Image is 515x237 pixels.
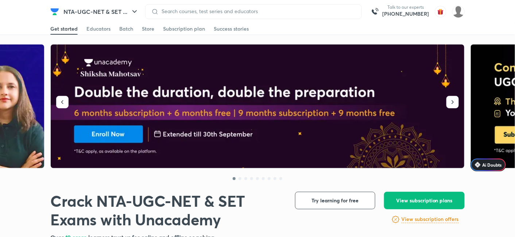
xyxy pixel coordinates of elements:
div: Subscription plan [163,25,205,32]
div: Store [142,25,154,32]
div: Educators [86,25,111,32]
div: Batch [119,25,133,32]
a: Get started [50,23,78,35]
button: NTA-UGC-NET & SET ... [59,4,143,19]
span: Try learning for free [312,197,359,204]
img: call-us [368,4,382,19]
span: View subscription plans [396,197,453,204]
h6: View subscription offers [402,215,459,223]
a: [PHONE_NUMBER] [382,10,429,18]
span: Ai Doubts [483,162,502,168]
img: Company Logo [50,7,59,16]
div: Success stories [214,25,249,32]
a: View subscription offers [402,215,459,224]
a: Ai Doubts [471,158,506,171]
div: Get started [50,25,78,32]
a: Store [142,23,154,35]
a: Batch [119,23,133,35]
button: Try learning for free [295,192,375,209]
img: Icon [475,162,481,168]
a: Success stories [214,23,249,35]
p: Talk to our experts [382,4,429,10]
input: Search courses, test series and educators [159,8,356,14]
h1: Crack NTA-UGC-NET & SET Exams with Unacademy [50,192,283,229]
button: View subscription plans [384,192,465,209]
img: Basudha [452,5,465,18]
a: Subscription plan [163,23,205,35]
img: avatar [435,6,446,18]
a: Educators [86,23,111,35]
